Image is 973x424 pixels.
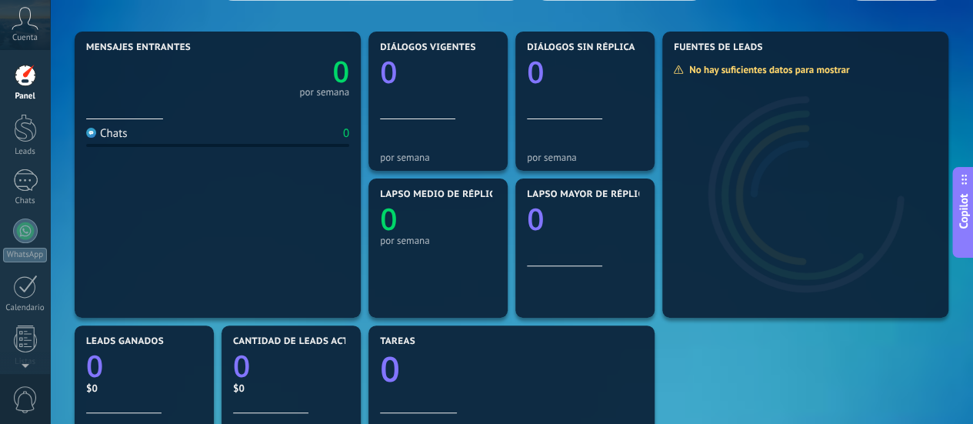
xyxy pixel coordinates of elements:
[299,88,349,96] div: por semana
[380,199,397,239] text: 0
[233,346,250,386] text: 0
[380,346,400,392] text: 0
[233,382,349,395] div: $0
[380,189,501,200] span: Lapso medio de réplica
[218,52,349,92] a: 0
[86,382,202,395] div: $0
[380,346,643,392] a: 0
[380,52,397,92] text: 0
[233,336,371,347] span: Cantidad de leads activos
[86,42,191,53] span: Mensajes entrantes
[3,147,48,157] div: Leads
[527,152,643,163] div: por semana
[86,336,164,347] span: Leads ganados
[12,33,38,43] span: Cuenta
[332,52,349,92] text: 0
[956,193,971,229] span: Copilot
[86,126,128,141] div: Chats
[86,346,103,386] text: 0
[380,42,476,53] span: Diálogos vigentes
[380,336,415,347] span: Tareas
[3,92,48,102] div: Panel
[527,52,544,92] text: 0
[380,235,496,246] div: por semana
[343,126,349,141] div: 0
[674,42,763,53] span: Fuentes de leads
[527,189,649,200] span: Lapso mayor de réplica
[527,42,635,53] span: Diálogos sin réplica
[86,128,96,138] img: Chats
[233,346,349,386] a: 0
[3,196,48,206] div: Chats
[3,303,48,313] div: Calendario
[3,248,47,262] div: WhatsApp
[673,63,860,76] div: No hay suficientes datos para mostrar
[380,152,496,163] div: por semana
[527,199,544,239] text: 0
[86,346,202,386] a: 0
